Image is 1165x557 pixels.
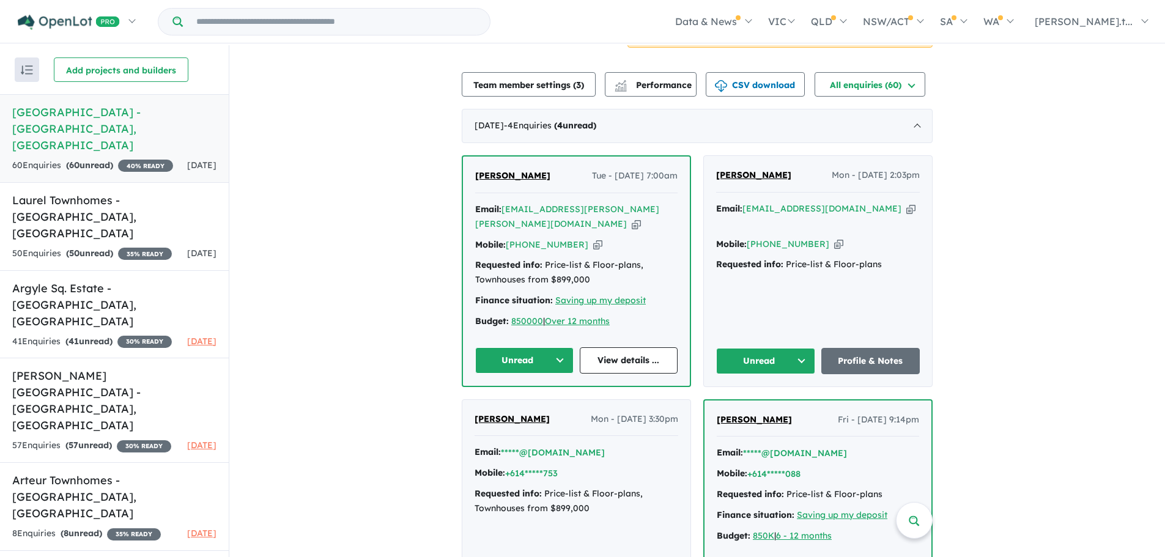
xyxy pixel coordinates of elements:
a: [PERSON_NAME] [716,168,791,183]
a: 6 - 12 months [776,530,832,541]
img: bar-chart.svg [615,84,627,92]
span: [DATE] [187,248,216,259]
strong: Finance situation: [717,509,794,520]
a: [PERSON_NAME] [717,413,792,427]
strong: Budget: [475,315,509,326]
strong: Mobile: [716,238,747,249]
span: 3 [576,79,581,90]
span: 60 [69,160,80,171]
span: Performance [616,79,692,90]
strong: Email: [716,203,742,214]
span: 8 [64,528,68,539]
h5: Laurel Townhomes - [GEOGRAPHIC_DATA] , [GEOGRAPHIC_DATA] [12,192,216,242]
a: [PHONE_NUMBER] [747,238,829,249]
span: [PERSON_NAME].t... [1035,15,1133,28]
div: Price-list & Floor-plans [717,487,919,502]
strong: ( unread) [66,248,113,259]
a: 850K [753,530,774,541]
strong: Requested info: [475,488,542,499]
div: 8 Enquir ies [12,526,161,541]
button: Unread [475,347,574,374]
span: [DATE] [187,440,216,451]
div: 60 Enquir ies [12,158,173,173]
span: [DATE] [187,160,216,171]
h5: Argyle Sq. Estate - [GEOGRAPHIC_DATA] , [GEOGRAPHIC_DATA] [12,280,216,330]
strong: ( unread) [65,336,113,347]
span: [DATE] [187,528,216,539]
a: 850000 [511,315,543,326]
div: Price-list & Floor-plans, Townhouses from $899,000 [475,487,678,516]
button: All enquiries (60) [815,72,925,97]
strong: Mobile: [475,239,506,250]
a: [PHONE_NUMBER] [506,239,588,250]
strong: ( unread) [554,120,596,131]
span: Fri - [DATE] 9:14pm [838,413,919,427]
span: 57 [68,440,78,451]
img: sort.svg [21,65,33,75]
a: Saving up my deposit [555,295,646,306]
div: 57 Enquir ies [12,438,171,453]
div: 50 Enquir ies [12,246,172,261]
span: 30 % READY [117,440,171,452]
span: [DATE] [187,336,216,347]
a: [PERSON_NAME] [475,412,550,427]
a: View details ... [580,347,678,374]
strong: Mobile: [475,467,505,478]
div: Price-list & Floor-plans, Townhouses from $899,000 [475,258,678,287]
h5: Arteur Townhomes - [GEOGRAPHIC_DATA] , [GEOGRAPHIC_DATA] [12,472,216,522]
a: Over 12 months [545,315,610,326]
h5: [GEOGRAPHIC_DATA] - [GEOGRAPHIC_DATA] , [GEOGRAPHIC_DATA] [12,104,216,153]
strong: ( unread) [65,440,112,451]
span: [PERSON_NAME] [716,169,791,180]
h5: [PERSON_NAME][GEOGRAPHIC_DATA] - [GEOGRAPHIC_DATA] , [GEOGRAPHIC_DATA] [12,367,216,433]
button: Copy [834,238,843,251]
div: | [717,529,919,544]
strong: Email: [475,446,501,457]
button: Copy [632,218,641,231]
span: - 4 Enquir ies [504,120,596,131]
input: Try estate name, suburb, builder or developer [185,9,487,35]
span: [PERSON_NAME] [475,413,550,424]
a: Saving up my deposit [797,509,887,520]
strong: Email: [717,447,743,458]
strong: Requested info: [475,259,542,270]
strong: Requested info: [717,489,784,500]
img: line-chart.svg [615,80,626,87]
strong: Mobile: [717,468,747,479]
button: Performance [605,72,697,97]
div: 41 Enquir ies [12,334,172,349]
strong: Finance situation: [475,295,553,306]
span: 50 [69,248,80,259]
div: Price-list & Floor-plans [716,257,920,272]
span: [PERSON_NAME] [475,170,550,181]
button: Team member settings (3) [462,72,596,97]
button: Add projects and builders [54,57,188,82]
a: [EMAIL_ADDRESS][PERSON_NAME][PERSON_NAME][DOMAIN_NAME] [475,204,659,229]
strong: Budget: [717,530,750,541]
span: 35 % READY [118,248,172,260]
span: Mon - [DATE] 2:03pm [832,168,920,183]
img: Openlot PRO Logo White [18,15,120,30]
button: Copy [593,238,602,251]
a: Profile & Notes [821,348,920,374]
span: 35 % READY [107,528,161,540]
a: [PERSON_NAME] [475,169,550,183]
span: 4 [557,120,563,131]
span: 41 [68,336,79,347]
strong: ( unread) [66,160,113,171]
span: Mon - [DATE] 3:30pm [591,412,678,427]
button: Unread [716,348,815,374]
span: 40 % READY [118,160,173,172]
button: Copy [906,202,915,215]
span: [PERSON_NAME] [717,414,792,425]
strong: Requested info: [716,259,783,270]
img: download icon [715,80,727,92]
span: 30 % READY [117,336,172,348]
div: [DATE] [462,109,933,143]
